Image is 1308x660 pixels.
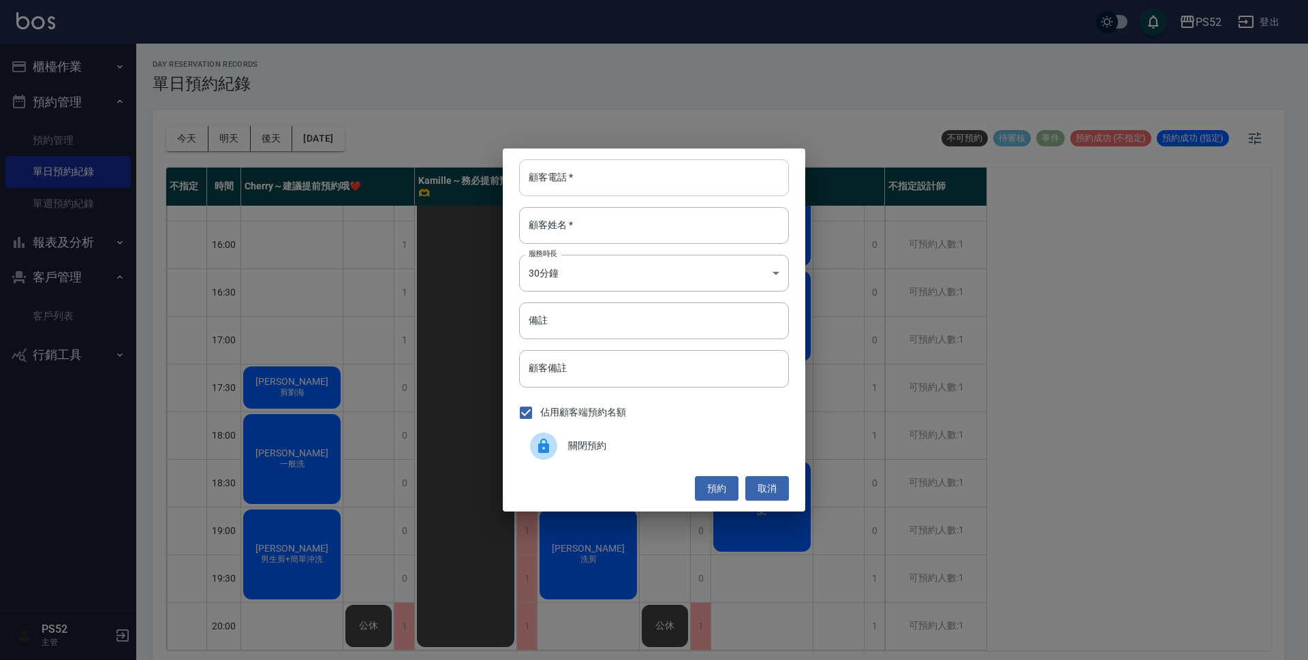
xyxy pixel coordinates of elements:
button: 預約 [695,476,738,501]
label: 服務時長 [529,249,557,259]
div: 關閉預約 [519,427,789,465]
div: 30分鐘 [519,255,789,292]
button: 取消 [745,476,789,501]
span: 佔用顧客端預約名額 [540,405,626,420]
span: 關閉預約 [568,439,778,453]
